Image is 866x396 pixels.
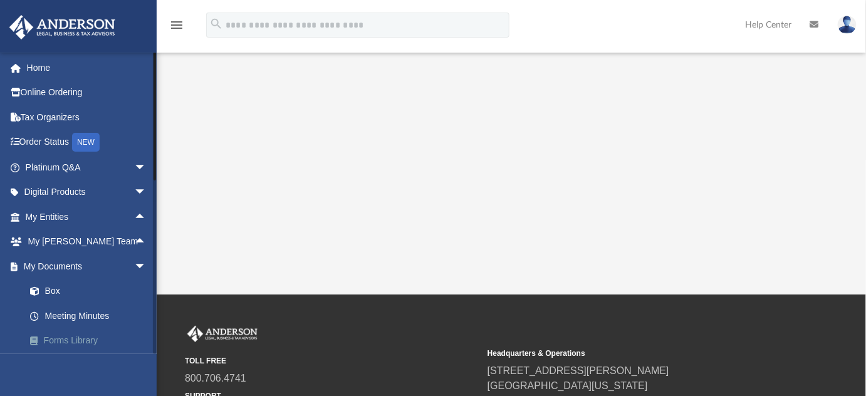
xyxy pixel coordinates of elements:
span: arrow_drop_up [134,229,159,255]
i: menu [169,18,184,33]
a: Meeting Minutes [18,303,165,328]
a: My Entitiesarrow_drop_up [9,204,165,229]
a: Home [9,55,165,80]
img: Anderson Advisors Platinum Portal [6,15,119,39]
span: arrow_drop_down [134,155,159,180]
a: [STREET_ADDRESS][PERSON_NAME] [488,365,669,376]
a: My Documentsarrow_drop_down [9,254,165,279]
a: Order StatusNEW [9,130,165,155]
img: User Pic [838,16,857,34]
span: arrow_drop_down [134,254,159,279]
small: TOLL FREE [185,355,479,367]
img: Anderson Advisors Platinum Portal [185,326,260,342]
span: arrow_drop_down [134,180,159,206]
a: Platinum Q&Aarrow_drop_down [9,155,165,180]
a: menu [169,24,184,33]
a: Digital Productsarrow_drop_down [9,180,165,205]
i: search [209,17,223,31]
small: Headquarters & Operations [488,348,781,359]
a: [GEOGRAPHIC_DATA][US_STATE] [488,380,648,391]
a: Box [18,279,159,304]
a: Online Ordering [9,80,165,105]
a: 800.706.4741 [185,373,246,383]
a: Forms Library [18,328,165,353]
a: My [PERSON_NAME] Teamarrow_drop_up [9,229,159,254]
a: Tax Organizers [9,105,165,130]
span: arrow_drop_up [134,204,159,230]
div: NEW [72,133,100,152]
a: Notarize [18,353,165,378]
